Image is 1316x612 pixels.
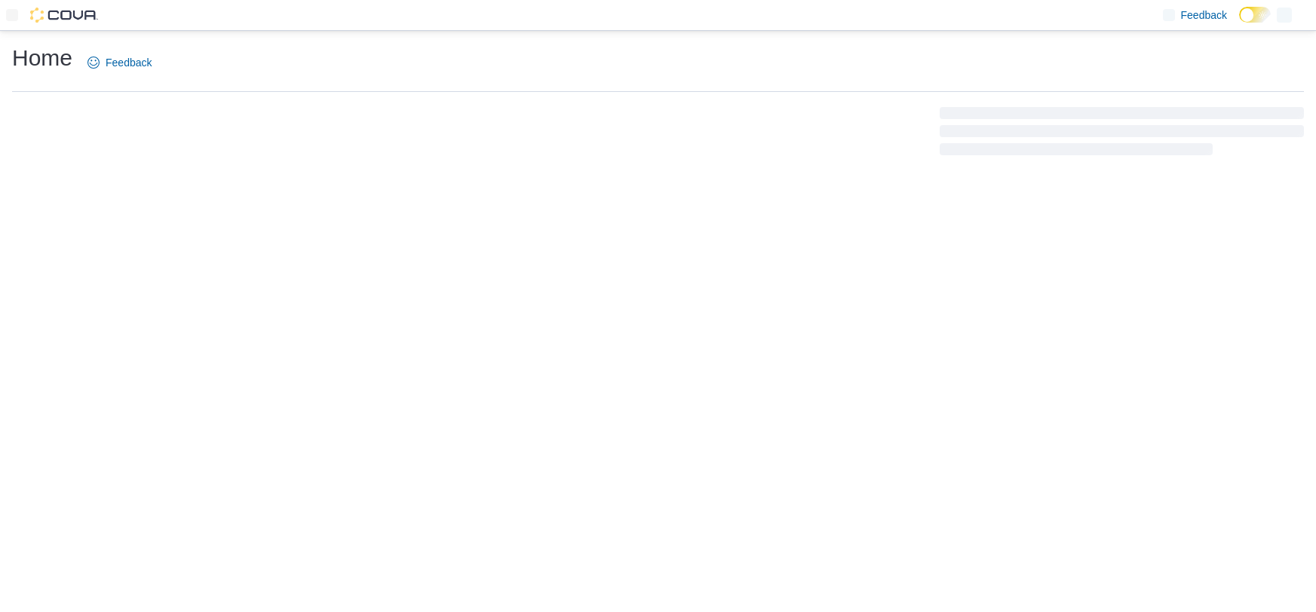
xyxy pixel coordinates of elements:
[81,47,158,78] a: Feedback
[106,55,152,70] span: Feedback
[1239,7,1271,23] input: Dark Mode
[30,8,98,23] img: Cova
[1181,8,1227,23] span: Feedback
[940,110,1304,158] span: Loading
[12,43,72,73] h1: Home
